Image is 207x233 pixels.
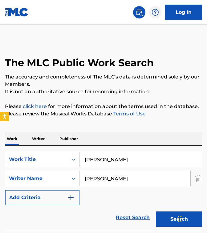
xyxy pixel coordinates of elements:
[149,6,161,18] div: Help
[5,103,202,110] p: Please for more information about the terms used in the database.
[5,190,79,205] button: Add Criteria
[5,8,29,17] img: MLC Logo
[5,88,202,95] p: It is not an authoritative source for recording information.
[112,111,146,117] a: Terms of Use
[5,152,202,230] form: Search Form
[5,132,19,145] p: Work
[5,73,202,88] p: The accuracy and completeness of The MLC's data is determined solely by our Members.
[133,6,145,18] a: Public Search
[9,175,64,182] div: Writer Name
[178,210,182,228] div: Drag
[30,132,47,145] p: Writer
[5,110,202,118] p: Please review the Musical Works Database
[156,211,202,227] button: Search
[58,132,80,145] p: Publisher
[9,156,64,163] div: Work Title
[5,57,154,69] h1: The MLC Public Work Search
[152,9,159,16] img: help
[23,103,47,109] a: click here
[136,9,143,16] img: search
[67,194,75,201] img: 9d2ae6d4665cec9f34b9.svg
[165,5,202,20] a: Log In
[176,203,207,233] iframe: Chat Widget
[113,211,153,224] a: Reset Search
[195,171,202,186] img: Delete Criterion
